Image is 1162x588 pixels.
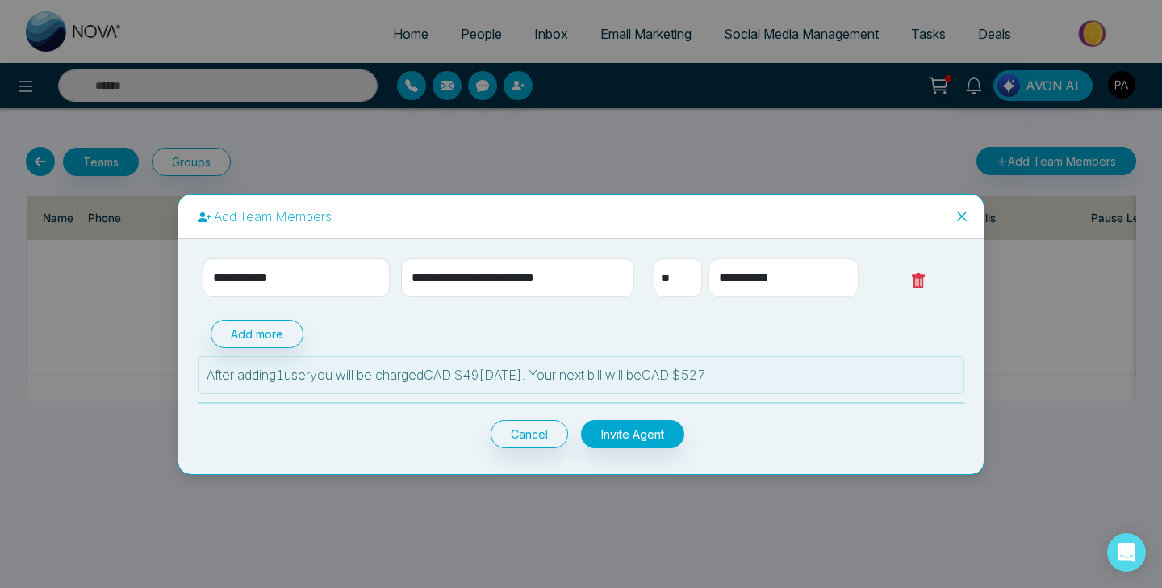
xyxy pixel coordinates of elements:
[955,210,968,223] span: close
[491,420,568,448] button: Cancel
[1107,533,1146,572] div: Open Intercom Messenger
[198,208,964,225] p: Add Team Members
[940,195,984,238] button: Close
[211,320,303,348] button: Add more
[581,420,684,448] button: Invite Agent
[207,365,955,385] p: After adding 1 user you will be charged CAD $ 49 [DATE]. Your next bill will be CAD $ 527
